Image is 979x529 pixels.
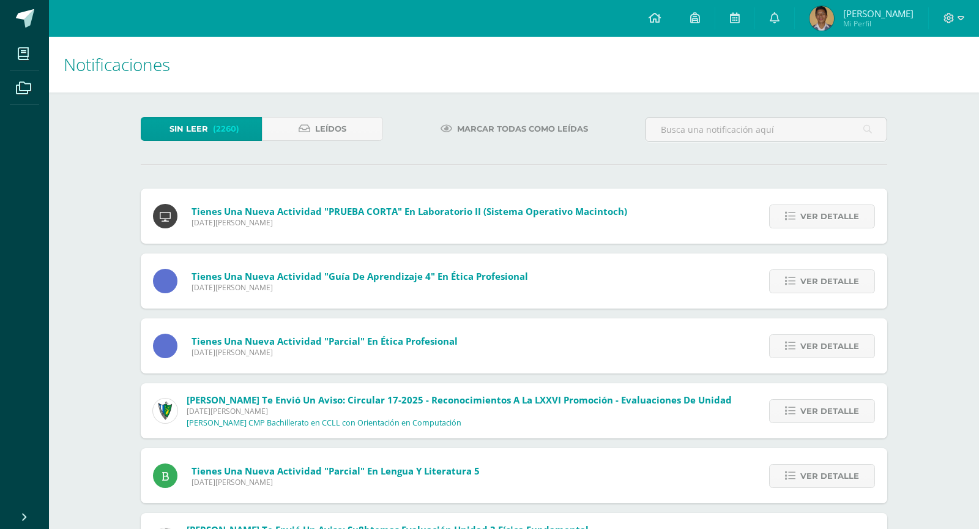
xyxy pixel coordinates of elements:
span: [DATE][PERSON_NAME] [187,406,732,416]
span: [DATE][PERSON_NAME] [192,217,627,228]
span: Tienes una nueva actividad "Parcial" En Lengua y Literatura 5 [192,465,480,477]
span: [PERSON_NAME] [843,7,914,20]
span: Notificaciones [64,53,170,76]
img: 9f174a157161b4ddbe12118a61fed988.png [153,399,177,423]
span: [PERSON_NAME] te envió un aviso: Circular 17-2025 - Reconocimientos a la LXXVI Promoción - Evalua... [187,394,732,406]
span: Ver detalle [800,205,859,228]
span: Tienes una nueva actividad "PRUEBA CORTA" En Laboratorio II (Sistema Operativo Macintoch) [192,205,627,217]
span: [DATE][PERSON_NAME] [192,347,458,358]
span: (2260) [213,118,239,140]
span: [DATE][PERSON_NAME] [192,477,480,487]
a: Marcar todas como leídas [425,117,603,141]
span: Tienes una nueva actividad "parcial" En Ética Profesional [192,335,458,347]
span: Marcar todas como leídas [457,118,588,140]
input: Busca una notificación aquí [646,118,887,141]
img: 337ce8b34d0d71555e1e636cad2a457c.png [810,6,834,31]
span: Mi Perfil [843,18,914,29]
span: Ver detalle [800,465,859,487]
span: [DATE][PERSON_NAME] [192,282,528,293]
p: [PERSON_NAME] CMP Bachillerato en CCLL con Orientación en Computación [187,418,461,428]
span: Ver detalle [800,335,859,358]
span: Tienes una nueva actividad "guía de aprendizaje 4" En Ética Profesional [192,270,528,282]
span: Ver detalle [800,270,859,293]
span: Ver detalle [800,400,859,422]
span: Leídos [315,118,346,140]
a: Sin leer(2260) [141,117,262,141]
span: Sin leer [169,118,208,140]
a: Leídos [262,117,383,141]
